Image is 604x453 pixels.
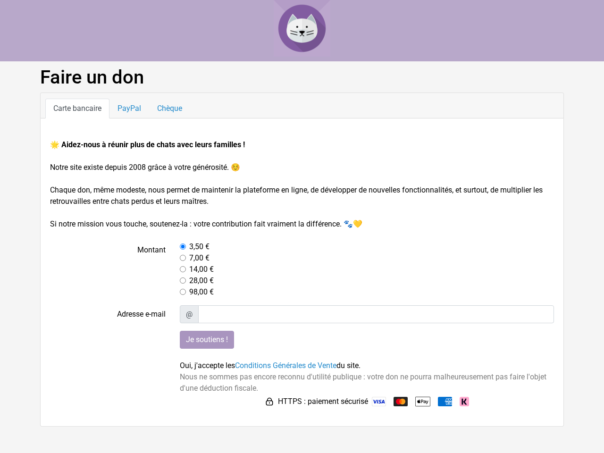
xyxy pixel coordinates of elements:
img: Mastercard [394,397,408,406]
label: Adresse e-mail [43,305,173,323]
label: Montant [43,241,173,298]
strong: 🌟 Aidez-nous à réunir plus de chats avec leurs familles ! [50,140,245,149]
label: 3,50 € [189,241,210,252]
span: HTTPS : paiement sécurisé [278,396,368,407]
label: 7,00 € [189,252,210,264]
img: Klarna [460,397,469,406]
img: Apple Pay [415,394,430,409]
img: HTTPS : paiement sécurisé [265,397,274,406]
h1: Faire un don [40,66,564,89]
a: Chèque [149,99,190,118]
span: Oui, j'accepte les du site. [180,361,361,370]
a: Conditions Générales de Vente [235,361,336,370]
span: @ [180,305,199,323]
img: Visa [372,397,386,406]
label: 98,00 € [189,286,214,298]
label: 28,00 € [189,275,214,286]
input: Je soutiens ! [180,331,234,349]
a: Carte bancaire [45,99,109,118]
label: 14,00 € [189,264,214,275]
img: American Express [438,397,452,406]
span: Nous ne sommes pas encore reconnu d'utilité publique : votre don ne pourra malheureusement pas fa... [180,372,546,393]
form: Notre site existe depuis 2008 grâce à votre générosité. ☺️ Chaque don, même modeste, nous permet ... [50,139,554,409]
a: PayPal [109,99,149,118]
